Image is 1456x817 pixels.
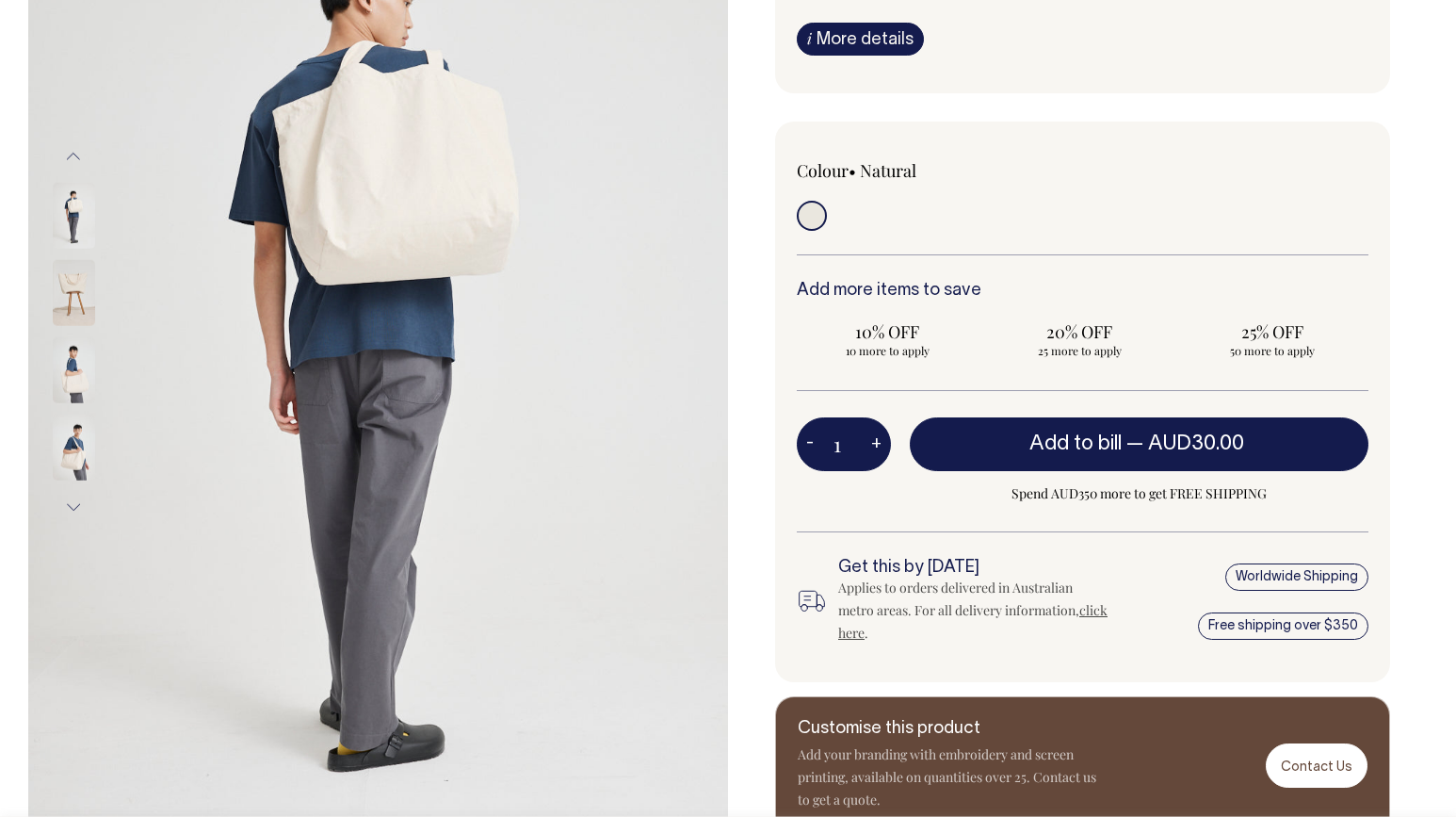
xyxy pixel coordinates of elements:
input: 10% OFF 10 more to apply [797,315,978,364]
img: natural [53,415,95,481]
input: 25% OFF 50 more to apply [1182,315,1363,364]
span: 10% OFF [806,320,968,343]
label: Natural [860,159,916,182]
img: natural [53,337,95,403]
span: 25% OFF [1191,320,1353,343]
span: Add to bill [1029,434,1122,453]
span: 10 more to apply [806,343,968,358]
button: Add to bill —AUD30.00 [910,417,1368,470]
span: 20% OFF [998,320,1160,343]
input: 20% OFF 25 more to apply [989,315,1170,364]
span: Spend AUD350 more to get FREE SHIPPING [910,482,1368,505]
div: Colour [797,159,1026,182]
button: Next [59,486,88,529]
img: natural [53,183,95,249]
button: - [797,426,823,464]
div: Applies to orders delivered in Australian metro areas. For all delivery information, . [838,577,1108,645]
span: AUD30.00 [1148,434,1244,453]
img: natural [53,260,95,326]
a: Contact Us [1266,743,1367,788]
span: • [849,159,856,182]
h6: Customise this product [798,720,1099,739]
a: iMore details [797,23,924,56]
p: Add your branding with embroidery and screen printing, available on quantities over 25. Contact u... [798,743,1099,811]
span: i [807,28,812,48]
span: 25 more to apply [998,343,1160,358]
h6: Get this by [DATE] [838,559,1108,578]
span: 50 more to apply [1191,343,1353,358]
button: + [862,426,891,464]
button: Previous [59,135,88,177]
h6: Add more items to save [797,282,1368,301]
span: — [1126,434,1249,453]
